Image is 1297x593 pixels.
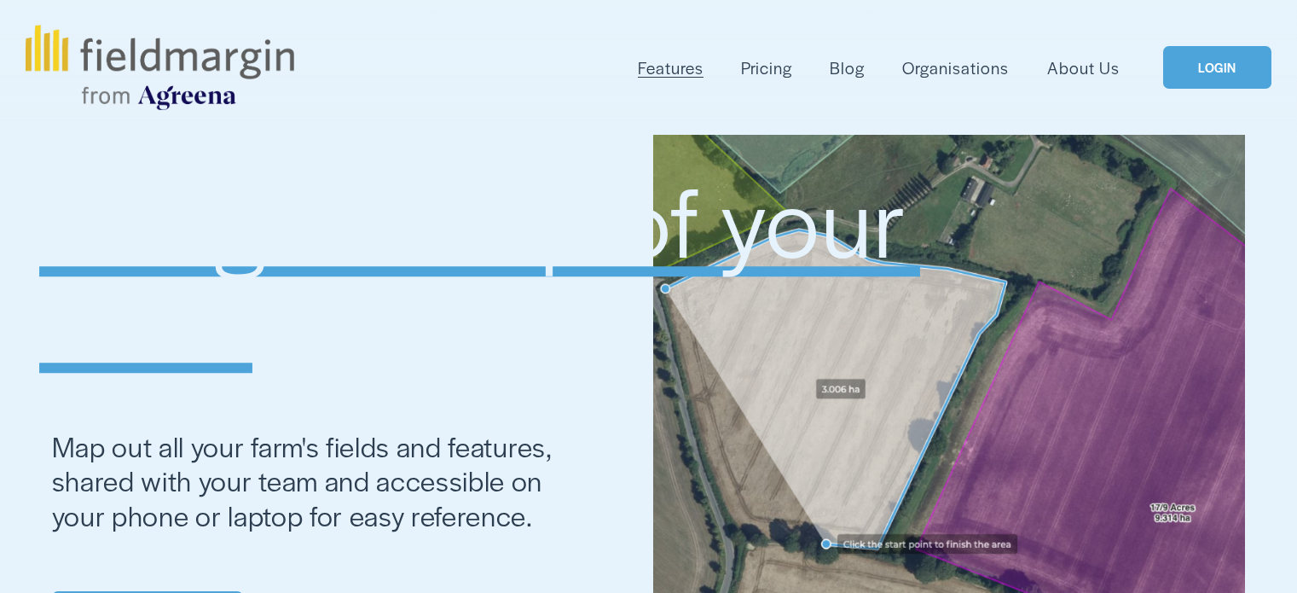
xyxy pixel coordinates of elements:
[638,55,704,80] span: Features
[638,54,704,82] a: folder dropdown
[52,150,929,382] span: A digital map of your farm
[741,54,792,82] a: Pricing
[26,25,293,110] img: fieldmargin.com
[830,54,865,82] a: Blog
[902,54,1009,82] a: Organisations
[1047,54,1120,82] a: About Us
[52,427,559,535] span: Map out all your farm's fields and features, shared with your team and accessible on your phone o...
[1163,46,1271,90] a: LOGIN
